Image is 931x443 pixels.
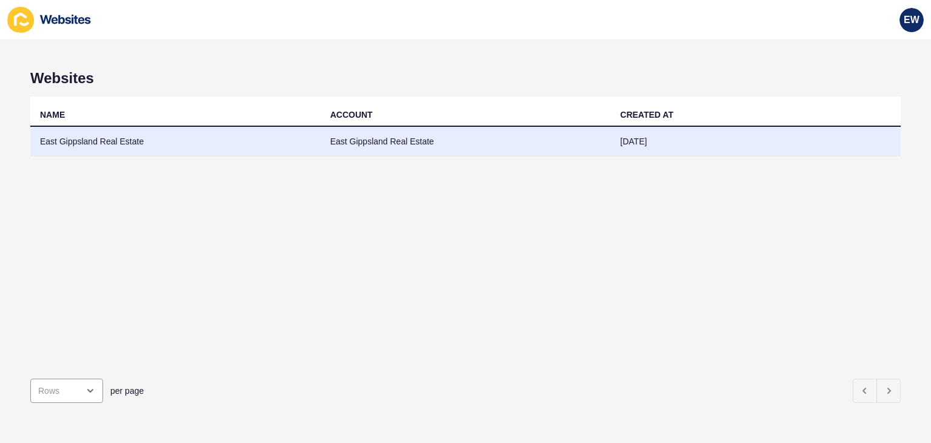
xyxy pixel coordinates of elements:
td: East Gippsland Real Estate [30,127,321,157]
div: open menu [30,379,103,403]
div: ACCOUNT [330,109,373,121]
td: East Gippsland Real Estate [321,127,611,157]
span: per page [110,385,144,397]
h1: Websites [30,70,901,87]
td: [DATE] [610,127,901,157]
span: EW [904,14,919,26]
div: NAME [40,109,65,121]
div: CREATED AT [620,109,673,121]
